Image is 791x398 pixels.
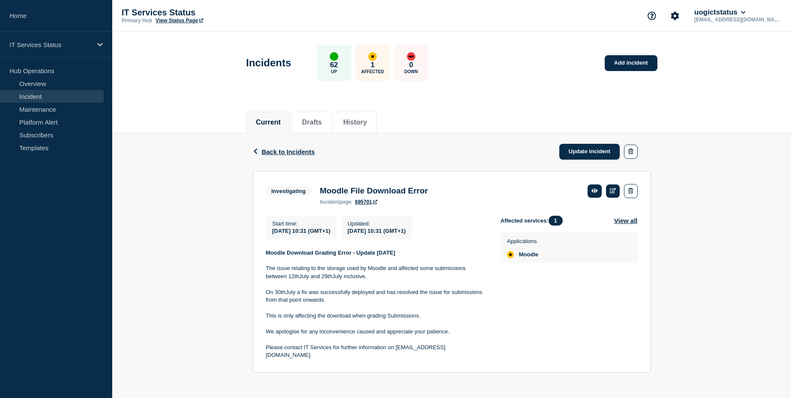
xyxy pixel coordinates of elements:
[266,186,311,196] span: Investigating
[266,288,487,304] p: On 30 July a fix was successfully deployed and has resolved the issue for submissions from that p...
[266,312,487,320] p: This is only affecting the download when grading Submissions.
[9,41,92,48] p: IT Services Status
[643,7,661,25] button: Support
[330,52,338,61] div: up
[272,220,331,227] p: Start time :
[272,228,331,234] span: [DATE] 10:31 (GMT+1)
[331,69,337,74] p: Up
[347,220,406,227] p: Updated :
[666,7,684,25] button: Account settings
[155,18,203,24] a: View Status Page
[320,199,352,205] p: page
[347,227,406,234] div: [DATE] 10:31 (GMT+1)
[404,69,418,74] p: Down
[295,273,299,279] em: th
[302,119,322,126] button: Drafts
[343,119,367,126] button: History
[320,199,340,205] span: incident
[370,61,374,69] p: 1
[692,8,747,17] button: uogictstatus
[559,144,620,160] a: Update incident
[328,273,332,279] em: th
[281,289,286,295] em: th
[361,69,384,74] p: Affected
[507,251,514,258] div: affected
[256,119,281,126] button: Current
[409,61,413,69] p: 0
[507,238,539,244] p: Applications
[246,57,291,69] h1: Incidents
[692,17,782,23] p: [EMAIL_ADDRESS][DOMAIN_NAME]
[266,249,395,256] strong: Moodle Download Grading Error - Update [DATE]
[266,344,487,359] p: Please contact IT Services for further information on [EMAIL_ADDRESS][DOMAIN_NAME]
[320,186,428,196] h3: Moodle File Download Error
[614,216,638,226] button: View all
[253,148,315,155] button: Back to Incidents
[501,216,567,226] span: Affected services:
[266,264,487,280] p: The issue relating to the storage used by Moodle and affected some submissions between 12 July an...
[605,55,657,71] a: Add incident
[519,251,539,258] span: Moodle
[330,61,338,69] p: 62
[368,52,377,61] div: affected
[549,216,563,226] span: 1
[407,52,415,61] div: down
[122,18,152,24] p: Primary Hub
[266,328,487,336] p: We apologise for any inconvenience caused and appreciate your patience.
[122,8,293,18] p: IT Services Status
[262,148,315,155] span: Back to Incidents
[355,199,377,205] a: 695701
